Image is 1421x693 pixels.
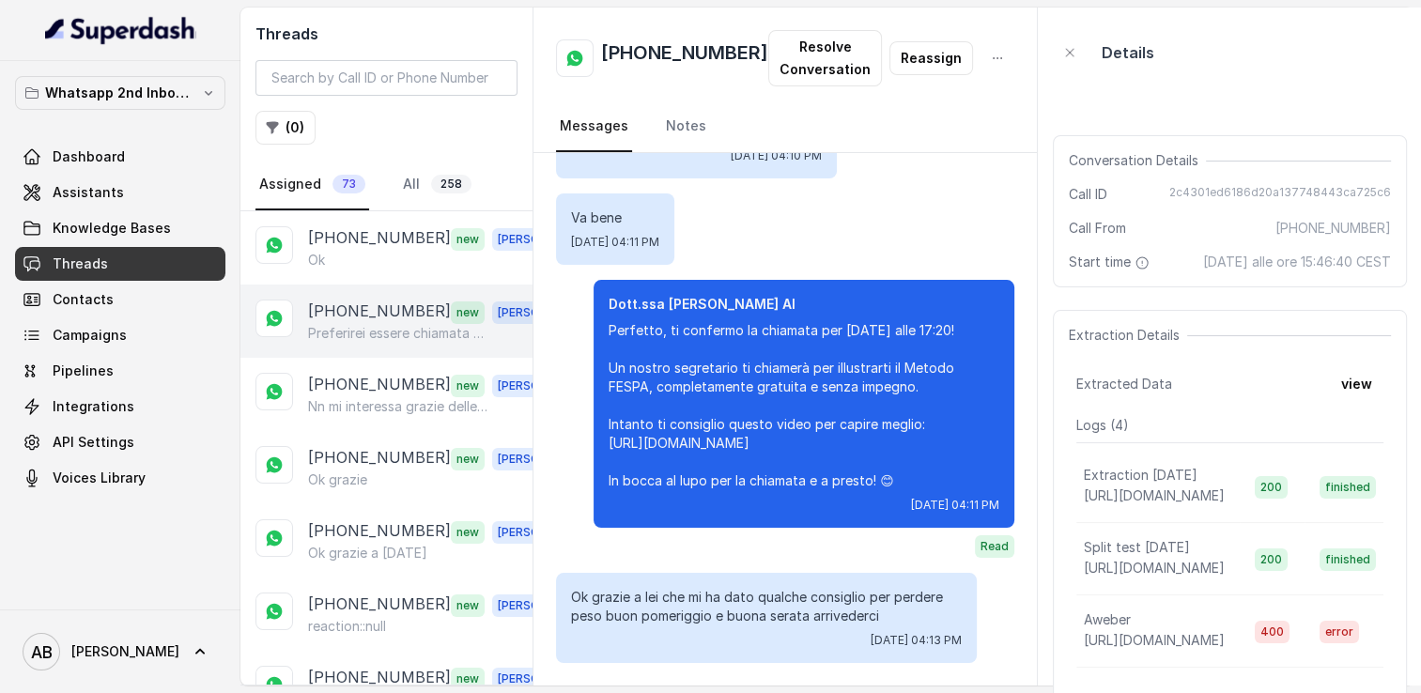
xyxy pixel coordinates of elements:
a: All258 [399,160,475,210]
span: finished [1320,548,1376,571]
span: [PERSON_NAME] [492,668,597,690]
a: Threads [15,247,225,281]
span: [DATE] 04:10 PM [731,148,822,163]
p: Ok grazie a [DATE] [308,544,427,562]
a: Messages [556,101,632,152]
nav: Tabs [255,160,517,210]
span: 200 [1255,476,1288,499]
button: Resolve Conversation [768,30,882,86]
span: [PHONE_NUMBER] [1275,219,1391,238]
span: 73 [332,175,365,193]
p: [PHONE_NUMBER] [308,446,451,470]
a: Knowledge Bases [15,211,225,245]
span: new [451,301,485,324]
p: [PHONE_NUMBER] [308,373,451,397]
span: Threads [53,254,108,273]
span: new [451,521,485,544]
a: [PERSON_NAME] [15,625,225,678]
span: [PERSON_NAME] [492,375,597,397]
button: (0) [255,111,316,145]
span: Pipelines [53,362,114,380]
text: AB [31,642,53,662]
span: Conversation Details [1069,151,1206,170]
h2: [PHONE_NUMBER] [601,39,768,77]
a: Notes [662,101,710,152]
a: Voices Library [15,461,225,495]
p: [PHONE_NUMBER] [308,300,451,324]
p: [PHONE_NUMBER] [308,519,451,544]
a: Campaigns [15,318,225,352]
p: Extraction [DATE] [1084,466,1197,485]
span: Extracted Data [1076,375,1172,393]
span: Knowledge Bases [53,219,171,238]
span: new [451,668,485,690]
a: Contacts [15,283,225,316]
span: 2c4301ed6186d20a137748443ca725c6 [1169,185,1391,204]
span: Voices Library [53,469,146,487]
p: Perfetto, ti confermo la chiamata per [DATE] alle 17:20! Un nostro segretario ti chiamerà per ill... [609,321,999,490]
span: Dashboard [53,147,125,166]
span: 400 [1255,621,1290,643]
button: Reassign [889,41,973,75]
span: error [1320,621,1359,643]
p: Ok [308,251,325,269]
p: Ok grazie [308,470,367,489]
span: 258 [431,175,471,193]
a: Integrations [15,390,225,423]
span: Call From [1069,219,1126,238]
h2: Threads [255,23,517,45]
span: 200 [1255,548,1288,571]
span: [DATE] alle ore 15:46:40 CEST [1203,253,1391,271]
p: [PHONE_NUMBER] [308,226,451,251]
span: Campaigns [53,326,127,345]
img: light.svg [45,15,196,45]
span: [PERSON_NAME] [492,521,597,544]
p: Dott.ssa [PERSON_NAME] AI [609,295,999,314]
span: [PERSON_NAME] [492,594,597,617]
button: view [1330,367,1383,401]
a: API Settings [15,425,225,459]
span: [PERSON_NAME] [71,642,179,661]
p: [PHONE_NUMBER] [308,666,451,690]
span: [URL][DOMAIN_NAME] [1084,487,1225,503]
button: Whatsapp 2nd Inbound BM5 [15,76,225,110]
a: Pipelines [15,354,225,388]
span: Assistants [53,183,124,202]
span: [PERSON_NAME] [492,448,597,470]
span: finished [1320,476,1376,499]
span: new [451,448,485,470]
span: Call ID [1069,185,1107,204]
nav: Tabs [556,101,1014,152]
a: Assistants [15,176,225,209]
span: Start time [1069,253,1153,271]
p: Ok grazie a lei che mi ha dato qualche consiglio per perdere peso buon pomeriggio e buona serata ... [571,588,962,625]
span: [PERSON_NAME] [492,301,597,324]
p: Nn mi interessa grazie delle informazioni [308,397,488,416]
span: [DATE] 04:13 PM [871,633,962,648]
span: [URL][DOMAIN_NAME] [1084,632,1225,648]
span: Contacts [53,290,114,309]
p: Preferirei essere chiamata da una donna [308,324,488,343]
p: Details [1102,41,1154,64]
a: Assigned73 [255,160,369,210]
p: [PHONE_NUMBER] [308,593,451,617]
span: Read [975,535,1014,558]
p: Whatsapp 2nd Inbound BM5 [45,82,195,104]
p: reaction::null [308,617,386,636]
span: API Settings [53,433,134,452]
span: [PERSON_NAME] [492,228,597,251]
p: Logs ( 4 ) [1076,416,1383,435]
input: Search by Call ID or Phone Number [255,60,517,96]
span: new [451,375,485,397]
span: Integrations [53,397,134,416]
span: [DATE] 04:11 PM [911,498,999,513]
span: new [451,228,485,251]
p: Aweber [1084,610,1131,629]
span: Extraction Details [1069,326,1187,345]
p: Va bene [571,208,659,227]
a: Dashboard [15,140,225,174]
p: Split test [DATE] [1084,538,1190,557]
span: new [451,594,485,617]
span: [DATE] 04:11 PM [571,235,659,250]
span: [URL][DOMAIN_NAME] [1084,560,1225,576]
